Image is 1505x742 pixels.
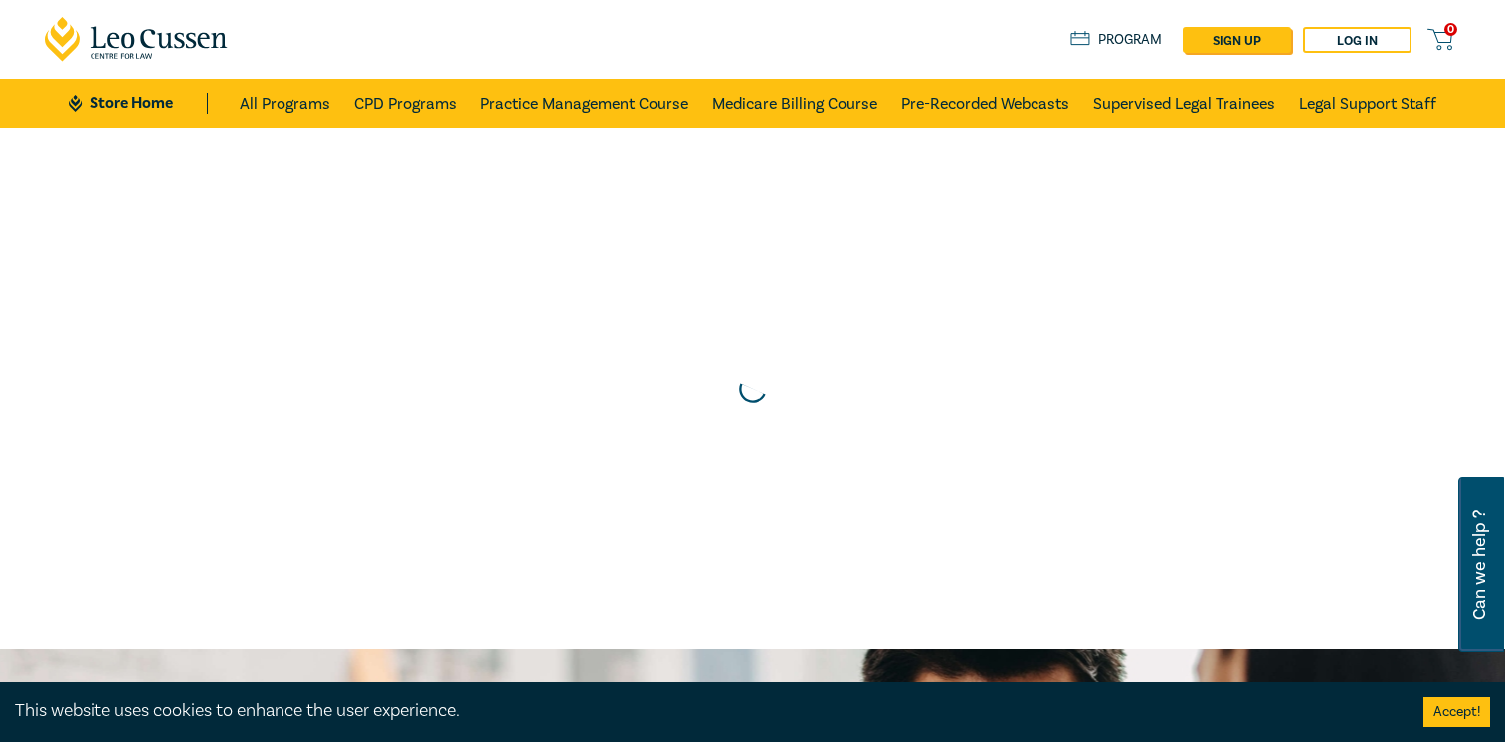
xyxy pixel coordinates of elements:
a: Supervised Legal Trainees [1093,79,1275,128]
a: All Programs [240,79,330,128]
a: Practice Management Course [480,79,688,128]
span: 0 [1444,23,1457,36]
a: sign up [1183,27,1291,53]
a: Log in [1303,27,1411,53]
span: Can we help ? [1470,489,1489,641]
button: Accept cookies [1423,697,1490,727]
a: Program [1070,29,1163,51]
a: Pre-Recorded Webcasts [901,79,1069,128]
div: This website uses cookies to enhance the user experience. [15,698,1394,724]
a: Store Home [69,93,207,114]
a: CPD Programs [354,79,457,128]
a: Medicare Billing Course [712,79,877,128]
a: Legal Support Staff [1299,79,1436,128]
